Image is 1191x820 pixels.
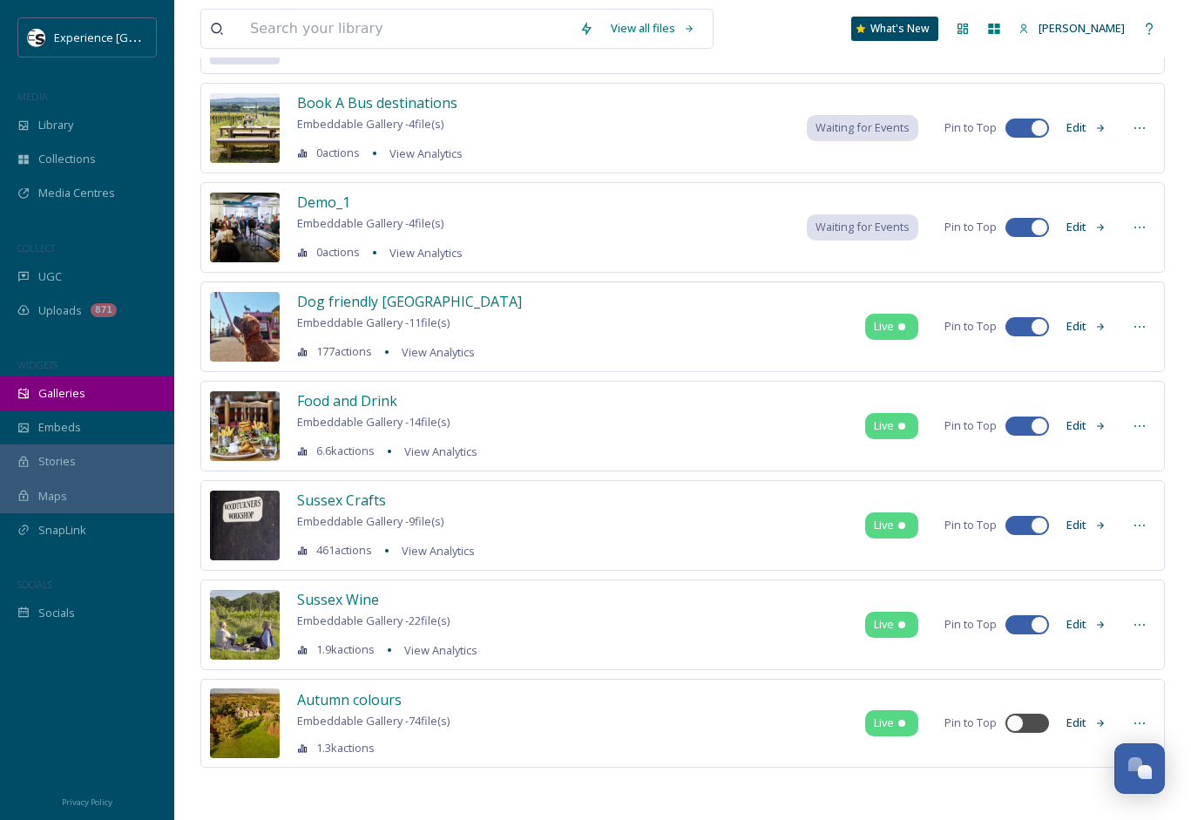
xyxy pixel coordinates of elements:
img: 75561849-a972-4320-9418-56b61497d8ec.jpg [210,391,280,461]
span: Library [38,117,73,133]
button: Edit [1058,607,1115,641]
span: View Analytics [389,245,463,261]
span: Live [874,417,894,434]
button: Edit [1058,309,1115,343]
span: 177 actions [316,343,372,360]
span: UGC [38,268,62,285]
span: View Analytics [402,543,475,559]
span: Live [874,318,894,335]
span: Uploads [38,302,82,319]
span: Book A Bus destinations [297,93,457,112]
button: Edit [1058,111,1115,145]
span: COLLECT [17,241,55,254]
span: Waiting for Events [815,119,910,136]
span: Galleries [38,385,85,402]
a: View Analytics [381,242,463,263]
a: View Analytics [393,342,475,363]
span: [PERSON_NAME] [1039,20,1125,36]
a: View Analytics [396,640,477,661]
img: 56bdb738-645f-41d1-883f-a481e0dd0466.jpg [210,292,280,362]
span: WIDGETS [17,358,58,371]
span: 0 actions [316,145,360,161]
span: Pin to Top [944,219,997,235]
a: View Analytics [393,540,475,561]
span: MEDIA [17,90,48,103]
span: Live [874,517,894,533]
img: 5bcdc4f3-4132-42a7-8b59-cb6834c1950c.jpg [210,590,280,660]
button: Open Chat [1114,743,1165,794]
span: View Analytics [404,444,477,459]
span: Pin to Top [944,417,997,434]
span: Embeddable Gallery - 22 file(s) [297,613,450,628]
span: Collections [38,151,96,167]
span: 1.3k actions [316,740,375,756]
button: Edit [1058,210,1115,244]
div: 871 [91,303,117,317]
span: Autumn colours [297,690,402,709]
span: Live [874,715,894,731]
span: SnapLink [38,522,86,539]
a: What's New [851,17,938,41]
img: 57a3ca7c-6880-44fe-950e-afb04d5b3942.jpg [210,93,280,163]
span: Live [874,616,894,633]
span: 6.6k actions [316,443,375,459]
span: Pin to Top [944,616,997,633]
span: Embeddable Gallery - 9 file(s) [297,513,443,529]
span: Pin to Top [944,715,997,731]
button: Edit [1058,706,1115,740]
span: SOCIALS [17,578,52,591]
span: Stories [38,453,76,470]
span: Embeddable Gallery - 4 file(s) [297,215,443,231]
span: Food and Drink [297,391,397,410]
span: Pin to Top [944,119,997,136]
span: View Analytics [402,344,475,360]
img: ea3a1d39-a75d-44fb-a08e-1694dc2cf5ab.jpg [210,193,280,262]
span: Sussex Wine [297,590,379,609]
span: Pin to Top [944,318,997,335]
span: Embeds [38,419,81,436]
span: Sussex Crafts [297,491,386,510]
span: Embeddable Gallery - 11 file(s) [297,315,450,330]
span: Experience [GEOGRAPHIC_DATA] [54,29,227,45]
span: Socials [38,605,75,621]
button: Edit [1058,409,1115,443]
span: Dog friendly [GEOGRAPHIC_DATA] [297,292,522,311]
a: View Analytics [381,143,463,164]
span: 0 actions [316,244,360,261]
span: View Analytics [389,146,463,161]
span: Media Centres [38,185,115,201]
span: Embeddable Gallery - 74 file(s) [297,713,450,729]
span: Pin to Top [944,517,997,533]
input: Search your library [241,10,571,48]
a: View Analytics [396,441,477,462]
a: View all files [602,11,704,45]
span: Maps [38,488,67,505]
span: Embeddable Gallery - 4 file(s) [297,116,443,132]
span: Waiting for Events [815,219,910,235]
img: WSCC%20ES%20Socials%20Icon%20-%20Secondary%20-%20Black.jpg [28,29,45,46]
a: [PERSON_NAME] [1010,11,1133,45]
span: View Analytics [404,642,477,658]
span: 461 actions [316,542,372,559]
span: Privacy Policy [62,796,112,808]
span: Embeddable Gallery - 14 file(s) [297,414,450,430]
img: 5e083cb3-40b2-4d1b-b339-48918a3ebd14.jpg [210,688,280,758]
button: Edit [1058,508,1115,542]
img: 134380d3-0bc1-411a-8945-008ec8b6c74e.jpg [210,491,280,560]
span: Demo_1 [297,193,350,212]
a: Privacy Policy [62,790,112,811]
span: 1.9k actions [316,641,375,658]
